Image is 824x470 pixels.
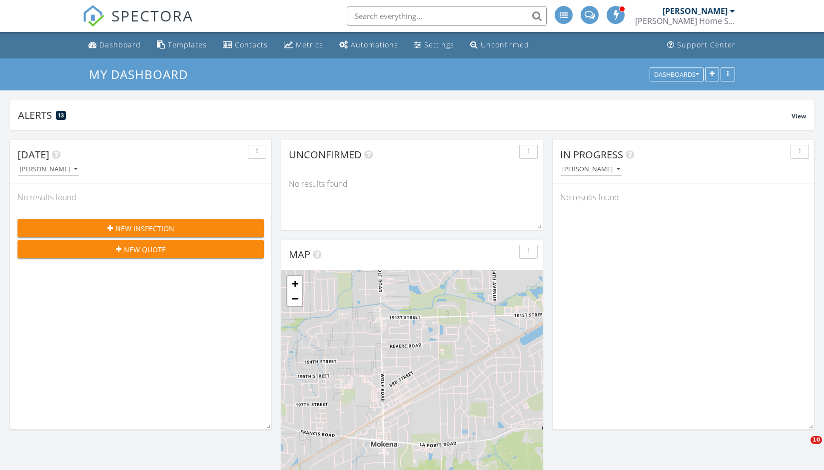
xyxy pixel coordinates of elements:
div: Alerts [18,108,792,122]
span: SPECTORA [111,5,193,26]
div: Metrics [296,40,323,49]
input: Search everything... [347,6,547,26]
div: Dashboards [654,71,699,78]
button: [PERSON_NAME] [560,163,622,176]
span: View [792,112,806,120]
span: In Progress [560,148,623,161]
a: Support Center [663,36,740,54]
button: [PERSON_NAME] [17,163,79,176]
div: [PERSON_NAME] [663,6,728,16]
div: [PERSON_NAME] [562,166,620,173]
span: New Inspection [115,223,174,234]
a: Zoom out [287,291,302,306]
div: Automations [351,40,398,49]
button: Dashboards [650,67,704,81]
div: Templates [168,40,207,49]
img: The Best Home Inspection Software - Spectora [82,5,104,27]
div: No results found [10,184,271,211]
div: Rojek Home Services [635,16,735,26]
a: Metrics [280,36,327,54]
a: Zoom in [287,276,302,291]
iframe: Intercom live chat [790,436,814,460]
div: No results found [281,170,543,197]
a: Automations (Advanced) [335,36,402,54]
span: Map [289,248,310,261]
a: Templates [153,36,211,54]
div: No results found [553,184,814,211]
div: Dashboard [99,40,141,49]
span: 10 [811,436,822,444]
button: New Quote [17,240,264,258]
a: Unconfirmed [466,36,533,54]
button: New Inspection [17,219,264,237]
span: Unconfirmed [289,148,362,161]
a: SPECTORA [82,13,193,34]
div: Settings [424,40,454,49]
a: Dashboard [84,36,145,54]
div: Contacts [235,40,268,49]
span: New Quote [124,244,166,255]
div: [PERSON_NAME] [19,166,77,173]
a: My Dashboard [89,66,196,82]
span: [DATE] [17,148,49,161]
a: Contacts [219,36,272,54]
span: 13 [58,112,64,119]
a: Settings [410,36,458,54]
div: Unconfirmed [481,40,529,49]
div: Support Center [677,40,736,49]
